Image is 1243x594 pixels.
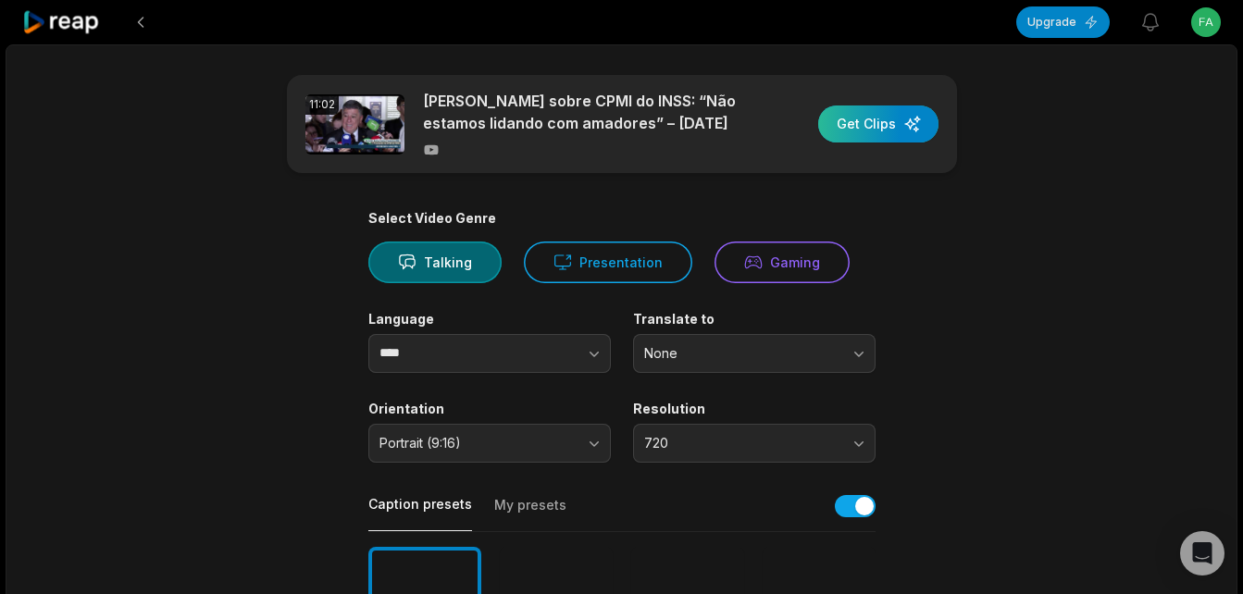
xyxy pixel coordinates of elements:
span: 720 [644,435,839,452]
p: [PERSON_NAME] sobre CPMI do INSS: “Não estamos lidando com amadores” – [DATE] [423,90,742,134]
button: Upgrade [1016,6,1110,38]
button: Talking [368,241,502,283]
span: Portrait (9:16) [379,435,574,452]
span: None [644,345,839,362]
label: Orientation [368,401,611,417]
label: Translate to [633,311,876,328]
div: Select Video Genre [368,210,876,227]
button: Caption presets [368,495,472,531]
button: Presentation [524,241,692,283]
div: Open Intercom Messenger [1180,531,1224,575]
button: Gaming [715,241,850,283]
label: Language [368,311,611,328]
button: 720 [633,424,876,463]
button: None [633,334,876,373]
button: Portrait (9:16) [368,424,611,463]
div: 11:02 [305,94,339,115]
button: Get Clips [818,105,938,142]
button: My presets [494,496,566,531]
label: Resolution [633,401,876,417]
